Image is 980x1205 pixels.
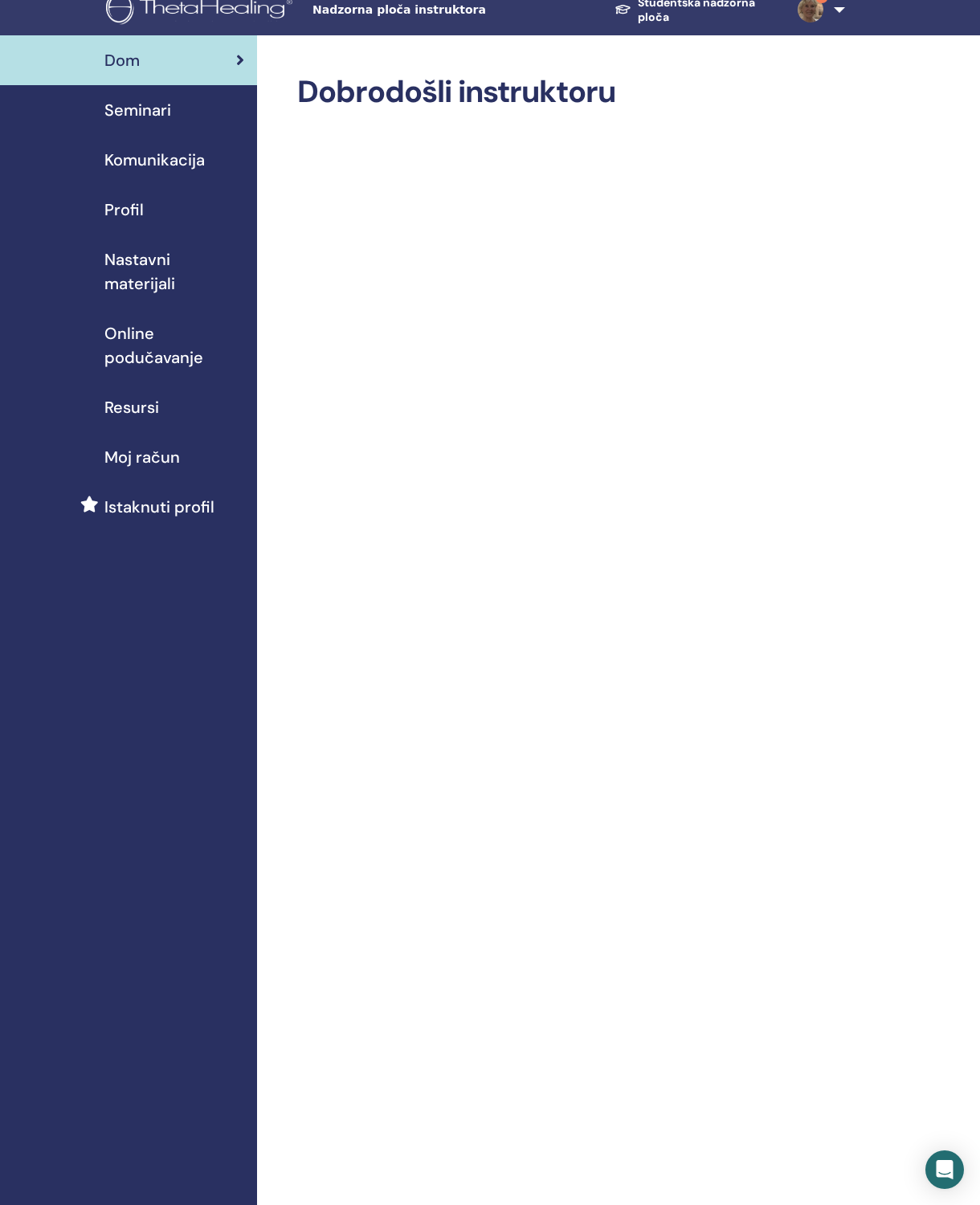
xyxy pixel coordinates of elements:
span: Komunikacija [104,148,205,172]
span: Nastavni materijali [104,247,244,296]
span: Istaknuti profil [104,495,214,519]
span: Resursi [104,395,159,419]
h2: Dobrodošli instruktoru [297,74,847,111]
div: Open Intercom Messenger [925,1150,964,1189]
img: graduation-cap-white.svg [615,3,631,15]
span: Online podučavanje [104,321,244,370]
span: Moj račun [104,445,180,469]
span: Dom [104,48,140,72]
span: Seminari [104,98,171,122]
span: Profil [104,198,144,222]
span: Nadzorna ploča instruktora [312,2,553,18]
